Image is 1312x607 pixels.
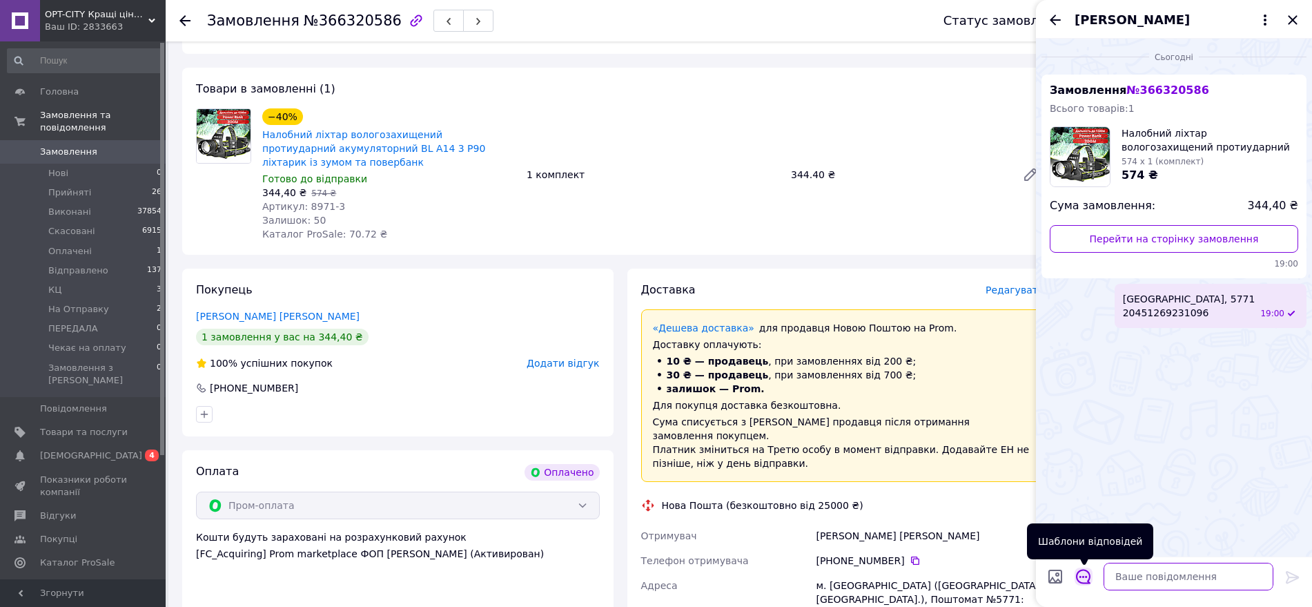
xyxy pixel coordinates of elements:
span: Виконані [48,206,91,218]
span: Редагувати [986,285,1044,296]
span: Оплачені [48,245,92,258]
span: 37854 [137,206,161,218]
span: Товари та послуги [40,426,128,439]
span: Каталог ProSale: 70.72 ₴ [262,229,387,240]
span: КЦ [48,284,61,296]
div: Статус замовлення [943,14,1070,28]
span: [PERSON_NAME] [1075,11,1190,29]
span: Каталог ProSale [40,557,115,569]
img: Налобний ліхтар вологозахищений протиударний акумуляторний BL A14 3 P90 ліхтарик із зумом та пове... [197,109,251,163]
span: Замовлення [1050,84,1209,97]
span: Сьогодні [1149,52,1199,64]
span: Налобний ліхтар вологозахищений протиударний акумуляторний BL A14 3 P90 ліхтарик із зумом та пове... [1122,126,1298,154]
button: Назад [1047,12,1064,28]
button: [PERSON_NAME] [1075,11,1273,29]
span: Прийняті [48,186,91,199]
span: Нові [48,167,68,180]
span: Отримувач [641,530,697,541]
span: Замовлення з [PERSON_NAME] [48,362,157,387]
span: 574 ₴ [311,189,336,198]
span: 0 [157,167,161,180]
span: Замовлення [207,12,300,29]
span: 574 ₴ [1122,168,1158,182]
button: Закрити [1284,12,1301,28]
span: Показники роботи компанії [40,474,128,499]
div: Сума списується з [PERSON_NAME] продавця після отримання замовлення покупцем. Платник зміниться н... [653,415,1033,470]
span: № 366320586 [1126,84,1208,97]
span: Телефон отримувача [641,555,749,566]
span: Замовлення [40,146,97,158]
span: ПЕРЕДАЛА [48,322,98,335]
div: [PERSON_NAME] [PERSON_NAME] [813,523,1047,548]
span: 0 [157,322,161,335]
div: Доставку оплачують: [653,338,1033,351]
div: [PHONE_NUMBER] [208,381,300,395]
span: Готово до відправки [262,173,367,184]
span: 344,40 ₴ [262,187,306,198]
span: Скасовані [48,225,95,238]
div: 1 комплект [521,165,785,184]
span: 574 x 1 (комплект) [1122,157,1204,166]
span: Повідомлення [40,403,107,415]
div: успішних покупок [196,356,333,370]
span: Відправлено [48,264,108,277]
span: Додати відгук [527,358,599,369]
li: , при замовленнях від 700 ₴; [653,368,1033,382]
span: Замовлення та повідомлення [40,109,166,134]
div: Оплачено [525,464,599,481]
span: Відгуки [40,510,76,522]
input: Пошук [7,48,163,73]
span: Покупці [40,533,77,546]
span: Залишок: 50 [262,215,326,226]
span: Оплата [196,465,239,478]
span: 0 [157,362,161,387]
div: Повернутися назад [179,14,190,28]
a: Редагувати [1017,161,1044,189]
span: Адреса [641,580,678,591]
span: 10 ₴ — продавець [667,356,769,367]
span: Всього товарів: 1 [1050,103,1135,114]
div: 12.10.2025 [1041,50,1306,64]
div: Нова Пошта (безкоштовно від 25000 ₴) [658,499,867,512]
li: , при замовленнях від 200 ₴; [653,354,1033,368]
a: «Дешева доставка» [653,322,754,334]
a: [PERSON_NAME] [PERSON_NAME] [196,311,360,322]
span: Сума замовлення: [1050,198,1155,214]
span: [GEOGRAPHIC_DATA], 5771 20451269231096 [1123,292,1255,320]
span: OPT-CITY Кращі ціни в інтернеті [45,8,148,21]
span: 26 [152,186,161,199]
div: Шаблони відповідей [1027,523,1153,559]
div: [FC_Acquiring] Prom marketplace ФОП [PERSON_NAME] (Активирован) [196,547,600,561]
span: Доставка [641,283,696,296]
a: Налобний ліхтар вологозахищений протиударний акумуляторний BL A14 3 P90 ліхтарик із зумом та пове... [262,129,485,168]
span: Головна [40,86,79,98]
div: для продавця Новою Поштою на Prom. [653,321,1033,335]
a: Перейти на сторінку замовлення [1050,225,1298,253]
span: 19:00 12.10.2025 [1260,308,1284,320]
div: 1 замовлення у вас на 344,40 ₴ [196,329,369,345]
span: [DEMOGRAPHIC_DATA] [40,450,142,462]
span: 30 ₴ — продавець [667,369,769,380]
img: 6274171626_w100_h100_nalobnyj-fonar-vlagozaschischennyj.jpg [1050,127,1110,186]
span: На Отправку [48,303,109,316]
div: Ваш ID: 2833663 [45,21,166,33]
span: 6915 [142,225,161,238]
div: [PHONE_NUMBER] [816,554,1044,568]
span: 4 [145,450,159,461]
span: Чекає на оплату [48,342,126,354]
button: Відкрити шаблони відповідей [1075,568,1093,586]
span: 3 [157,284,161,296]
span: Товари в замовленні (1) [196,82,335,95]
span: №366320586 [304,12,402,29]
div: Кошти будуть зараховані на розрахунковий рахунок [196,530,600,561]
span: 19:00 12.10.2025 [1050,258,1298,270]
span: 2 [157,303,161,316]
div: −40% [262,108,303,125]
span: залишок — Prom. [667,383,765,394]
div: 344.40 ₴ [785,165,1011,184]
span: 100% [210,358,237,369]
span: 137 [147,264,161,277]
span: 344,40 ₴ [1248,198,1298,214]
span: Покупець [196,283,253,296]
span: 0 [157,342,161,354]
